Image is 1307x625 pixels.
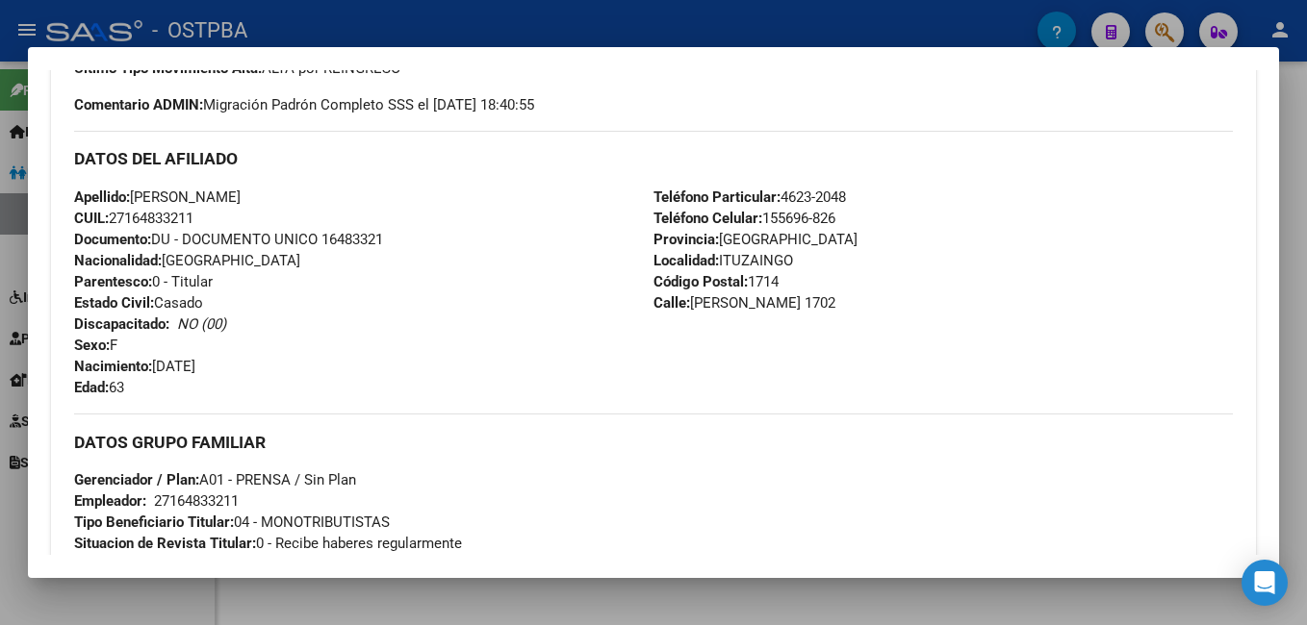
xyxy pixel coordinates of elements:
span: F [74,337,117,354]
strong: Teléfono Celular: [653,210,762,227]
span: 155696-826 [653,210,835,227]
strong: Documento: [74,231,151,248]
div: 27164833211 [154,490,239,512]
span: [PERSON_NAME] [74,188,241,206]
span: [DATE] [74,358,195,375]
strong: Código Postal: [653,273,748,290]
strong: Teléfono Particular: [653,188,781,206]
span: ITUZAINGO [653,252,793,269]
strong: Nacimiento: [74,358,152,375]
strong: CUIL: [74,210,109,227]
strong: Discapacitado: [74,315,169,333]
strong: Apellido: [74,188,130,206]
span: 27164833211 [74,210,193,227]
h3: DATOS DEL AFILIADO [74,148,1233,169]
strong: Sexo: [74,337,110,354]
strong: Situacion de Revista Titular: [74,535,256,552]
span: 04 - MONOTRIBUTISTAS [74,513,390,531]
strong: Tipo Beneficiario Titular: [74,513,234,531]
strong: Gerenciador / Plan: [74,471,199,488]
strong: Nacionalidad: [74,252,162,269]
strong: Comentario ADMIN: [74,96,203,113]
strong: Localidad: [653,252,719,269]
span: ALTA por REINGRESO [74,60,400,77]
strong: Edad: [74,379,109,396]
span: [GEOGRAPHIC_DATA] [653,231,858,248]
span: 0 - Recibe haberes regularmente [74,535,462,552]
strong: Ultimo Tipo Movimiento Alta: [74,60,262,77]
strong: Parentesco: [74,273,152,290]
strong: Calle: [653,294,690,312]
span: 0 - Titular [74,273,213,290]
span: 63 [74,379,124,396]
span: Migración Padrón Completo SSS el [DATE] 18:40:55 [74,94,534,115]
div: Open Intercom Messenger [1242,560,1288,606]
span: 1714 [653,273,779,290]
span: DU - DOCUMENTO UNICO 16483321 [74,231,383,248]
h3: DATOS GRUPO FAMILIAR [74,432,1233,453]
span: Casado [74,294,203,312]
i: NO (00) [177,315,226,333]
strong: Empleador: [74,492,146,510]
span: [GEOGRAPHIC_DATA] [74,252,300,269]
span: 4623-2048 [653,188,846,206]
span: [PERSON_NAME] 1702 [653,294,835,312]
strong: Provincia: [653,231,719,248]
strong: Estado Civil: [74,294,154,312]
span: A01 - PRENSA / Sin Plan [74,471,356,488]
